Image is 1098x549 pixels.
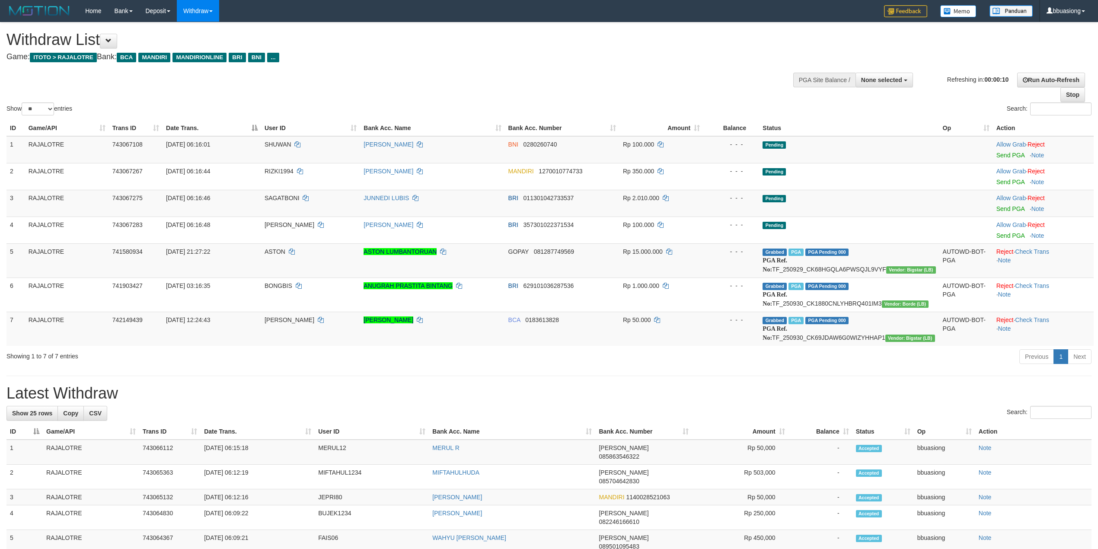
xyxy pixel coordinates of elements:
[25,190,109,217] td: RAJALOTRE
[998,257,1011,264] a: Note
[523,195,574,201] span: Copy 011301042733537 to clipboard
[788,249,804,256] span: Marked by bbuasiong
[201,424,315,440] th: Date Trans.: activate to sort column ascending
[265,282,292,289] span: BONGBIS
[6,120,25,136] th: ID
[939,243,993,278] td: AUTOWD-BOT-PGA
[25,136,109,163] td: RAJALOTRE
[523,282,574,289] span: Copy 629101036287536 to clipboard
[856,535,882,542] span: Accepted
[139,489,201,505] td: 743065132
[996,232,1025,239] a: Send PGA
[43,465,139,489] td: RAJALOTRE
[996,141,1028,148] span: ·
[788,424,852,440] th: Balance: activate to sort column ascending
[763,195,786,202] span: Pending
[707,167,756,176] div: - - -
[914,489,975,505] td: bbuasiong
[1007,102,1092,115] label: Search:
[882,300,929,308] span: Vendor URL: https://dashboard.q2checkout.com/secure
[940,5,977,17] img: Button%20Memo.svg
[166,248,210,255] span: [DATE] 21:27:22
[996,282,1014,289] a: Reject
[763,168,786,176] span: Pending
[996,205,1025,212] a: Send PGA
[89,410,102,417] span: CSV
[201,465,315,489] td: [DATE] 06:12:19
[763,222,786,229] span: Pending
[975,424,1092,440] th: Action
[939,120,993,136] th: Op: activate to sort column ascending
[112,168,143,175] span: 743067267
[22,102,54,115] select: Showentries
[315,489,429,505] td: JEPRI80
[856,510,882,517] span: Accepted
[505,120,619,136] th: Bank Acc. Number: activate to sort column ascending
[25,312,109,346] td: RAJALOTRE
[1030,102,1092,115] input: Search:
[1053,349,1068,364] a: 1
[6,190,25,217] td: 3
[996,195,1026,201] a: Allow Grab
[692,465,788,489] td: Rp 503,000
[508,316,520,323] span: BCA
[508,248,529,255] span: GOPAY
[229,53,246,62] span: BRI
[525,316,559,323] span: Copy 0183613828 to clipboard
[856,494,882,501] span: Accepted
[43,424,139,440] th: Game/API: activate to sort column ascending
[623,195,659,201] span: Rp 2.010.000
[1031,179,1044,185] a: Note
[138,53,170,62] span: MANDIRI
[508,221,518,228] span: BRI
[623,282,659,289] span: Rp 1.000.000
[508,168,534,175] span: MANDIRI
[25,120,109,136] th: Game/API: activate to sort column ascending
[508,195,518,201] span: BRI
[979,510,992,517] a: Note
[315,465,429,489] td: MIFTAHUL1234
[993,312,1094,346] td: · ·
[1017,73,1085,87] a: Run Auto-Refresh
[996,221,1026,228] a: Allow Grab
[6,489,43,505] td: 3
[993,243,1094,278] td: · ·
[539,168,582,175] span: Copy 1270010774733 to clipboard
[201,440,315,465] td: [DATE] 06:15:18
[139,424,201,440] th: Trans ID: activate to sort column ascending
[265,248,285,255] span: ASTON
[43,440,139,465] td: RAJALOTRE
[763,249,787,256] span: Grabbed
[364,168,413,175] a: [PERSON_NAME]
[166,168,210,175] span: [DATE] 06:16:44
[996,316,1014,323] a: Reject
[1015,248,1049,255] a: Check Trans
[856,469,882,477] span: Accepted
[599,469,648,476] span: [PERSON_NAME]
[432,494,482,501] a: [PERSON_NAME]
[623,248,663,255] span: Rp 15.000.000
[788,283,804,290] span: Marked by bbuasiong
[692,440,788,465] td: Rp 50,000
[886,266,936,274] span: Vendor URL: https://dashboard.q2checkout.com/secure
[166,316,210,323] span: [DATE] 12:24:43
[996,195,1028,201] span: ·
[201,505,315,530] td: [DATE] 06:09:22
[25,278,109,312] td: RAJALOTRE
[996,141,1026,148] a: Allow Grab
[993,163,1094,190] td: ·
[707,140,756,149] div: - - -
[112,195,143,201] span: 743067275
[6,4,72,17] img: MOTION_logo.png
[534,248,574,255] span: Copy 081287749569 to clipboard
[12,410,52,417] span: Show 25 rows
[1068,349,1092,364] a: Next
[6,406,58,421] a: Show 25 rows
[996,168,1028,175] span: ·
[914,440,975,465] td: bbuasiong
[166,221,210,228] span: [DATE] 06:16:48
[805,317,849,324] span: PGA Pending
[805,249,849,256] span: PGA Pending
[30,53,97,62] span: ITOTO > RAJALOTRE
[6,31,723,48] h1: Withdraw List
